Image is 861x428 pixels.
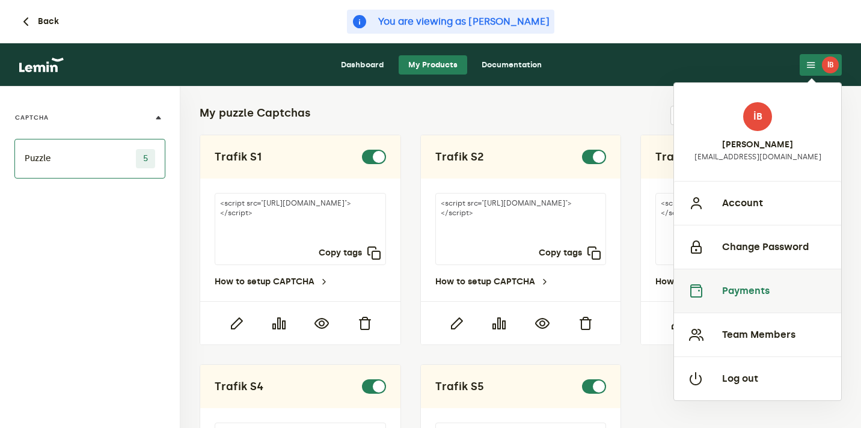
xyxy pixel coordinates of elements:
div: İB [673,82,842,401]
a: Dashboard [331,55,394,75]
a: How to setup CAPTCHA [435,277,550,287]
button: Team Members [674,313,841,356]
h2: Trafik S2 [435,150,484,164]
a: Documentation [472,55,551,75]
button: Payments [674,269,841,313]
h2: Trafik S3 [655,150,704,164]
p: [EMAIL_ADDRESS][DOMAIN_NAME] [694,152,821,162]
button: Log out [674,356,841,400]
span: You are viewing as [PERSON_NAME] [378,14,550,29]
a: My Products [399,55,467,75]
button: Copy tags [539,246,601,260]
button: CAPTCHA [14,96,165,139]
a: How to setup CAPTCHA [215,277,329,287]
div: İB [743,102,772,131]
button: İB [800,54,842,76]
h2: Trafik S1 [215,150,262,164]
li: Puzzle [14,139,165,179]
h4: [PERSON_NAME] [722,140,793,150]
div: İB [822,57,839,73]
button: Change Password [674,225,841,269]
button: Account [674,181,841,225]
h2: Trafik S4 [215,379,263,394]
img: logo [19,58,64,72]
button: Copy tags [319,246,381,260]
label: CAPTCHA [15,113,49,123]
h2: Trafik S5 [435,379,484,394]
span: 5 [136,149,155,168]
a: How to setup CAPTCHA [655,277,770,287]
input: Search [670,106,769,125]
button: Back [19,14,59,29]
h2: My puzzle Captchas [200,106,311,120]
